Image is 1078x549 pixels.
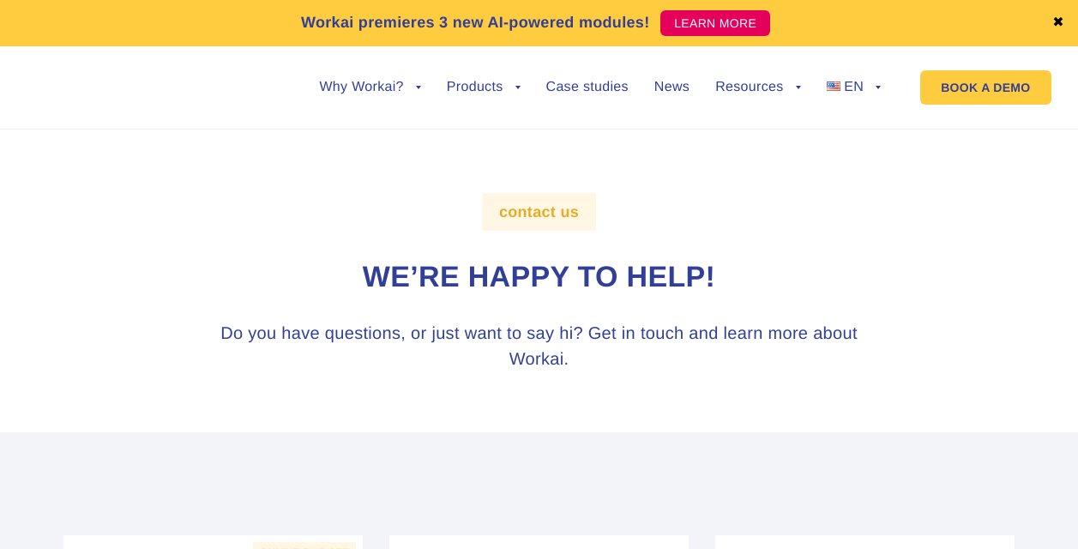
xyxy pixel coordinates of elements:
a: Case studies [546,81,629,94]
a: Resources [715,81,800,94]
span: EN [844,80,864,94]
a: LEARN MORE [660,10,770,36]
label: contact us [482,193,596,231]
h1: We’re happy to help! [63,258,1015,298]
a: BOOK A DEMO [920,70,1051,105]
a: News [654,81,690,94]
a: ✖ [1052,16,1064,30]
a: Products [447,81,521,94]
a: Why Workai? [319,81,420,94]
h3: Do you have questions, or just want to say hi? Get in touch and learn more about Workai. [218,321,861,372]
p: Workai premieres 3 new AI-powered modules! [301,11,650,34]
